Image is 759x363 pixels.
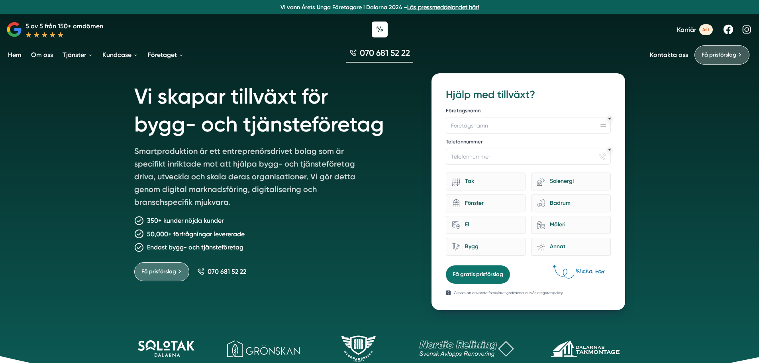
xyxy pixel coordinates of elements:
button: Få gratis prisförslag [446,265,510,284]
a: Kontakta oss [650,51,688,59]
p: Genom att använda formuläret godkänner du vår integritetspolicy. [454,290,563,296]
a: 070 681 52 22 [346,47,413,63]
a: Karriär 4st [677,24,713,35]
p: 5 av 5 från 150+ omdömen [25,21,103,31]
a: Hem [6,45,23,65]
p: 350+ kunder nöjda kunder [147,216,224,226]
a: Företaget [146,45,185,65]
p: Endast bygg- och tjänsteföretag [147,242,243,252]
a: Få prisförslag [694,45,749,65]
h3: Hjälp med tillväxt? [446,88,610,102]
input: Telefonnummer [446,149,610,165]
span: Få prisförslag [702,51,736,59]
a: Tjänster [61,45,94,65]
div: Obligatoriskt [608,117,611,120]
span: Få prisförslag [141,267,176,276]
a: Läs pressmeddelandet här! [407,4,479,10]
span: 070 681 52 22 [208,268,246,275]
span: Karriär [677,26,696,33]
div: Obligatoriskt [608,148,611,151]
p: Smartproduktion är ett entreprenörsdrivet bolag som är specifikt inriktade mot att hjälpa bygg- o... [134,145,364,212]
h1: Vi skapar tillväxt för bygg- och tjänsteföretag [134,73,413,145]
a: Om oss [29,45,55,65]
a: 070 681 52 22 [197,268,246,275]
input: Företagsnamn [446,118,610,133]
label: Telefonnummer [446,138,610,147]
a: Få prisförslag [134,262,189,281]
a: Kundcase [101,45,140,65]
label: Företagsnamn [446,107,610,116]
p: Vi vann Årets Unga Företagare i Dalarna 2024 – [3,3,756,11]
p: 50,000+ förfrågningar levererade [147,229,245,239]
span: 070 681 52 22 [360,47,410,59]
span: 4st [699,24,713,35]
